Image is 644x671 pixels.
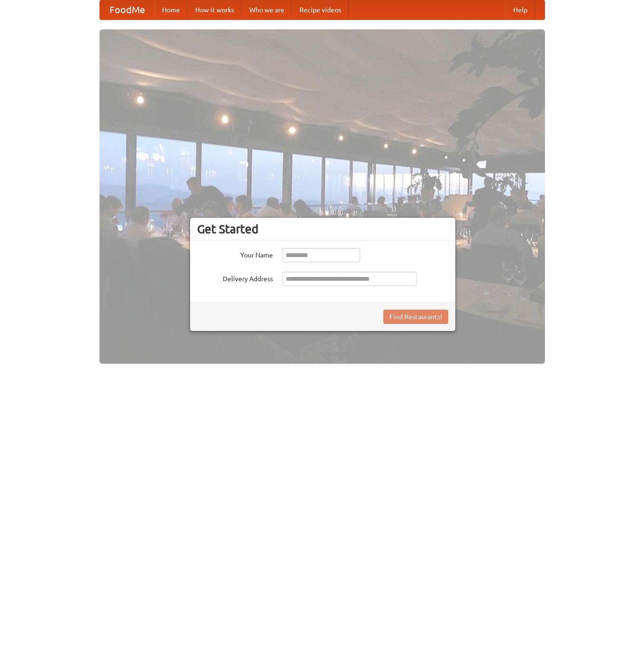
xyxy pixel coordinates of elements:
[197,272,273,284] label: Delivery Address
[100,0,154,19] a: FoodMe
[154,0,188,19] a: Home
[197,248,273,260] label: Your Name
[506,0,535,19] a: Help
[188,0,242,19] a: How it works
[383,310,448,324] button: Find Restaurants!
[242,0,292,19] a: Who we are
[197,222,448,236] h3: Get Started
[292,0,349,19] a: Recipe videos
